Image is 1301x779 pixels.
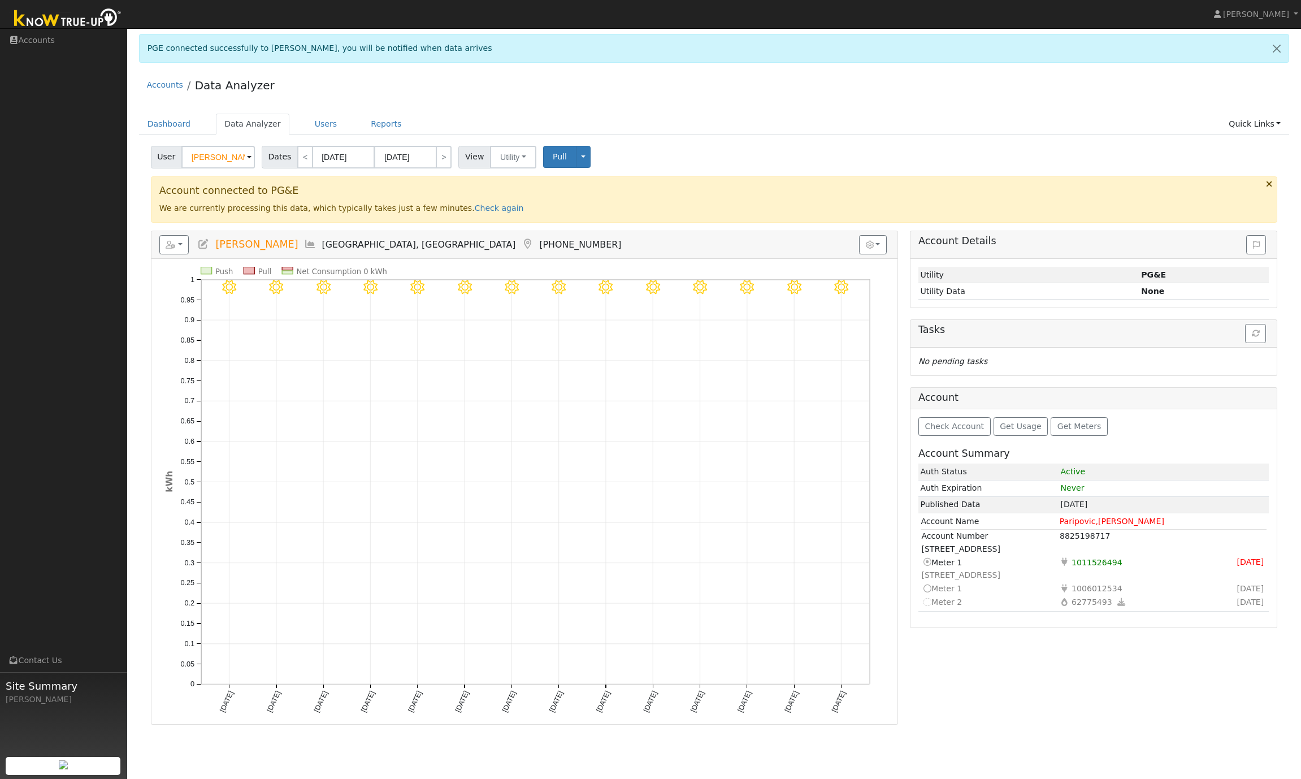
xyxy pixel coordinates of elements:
[184,396,194,405] text: 0.7
[312,690,329,714] text: [DATE]
[139,114,200,135] a: Dashboard
[184,599,194,607] text: 0.2
[359,690,376,714] text: [DATE]
[1235,582,1266,595] span: Sign Date
[197,239,210,250] a: Edit User (37463)
[921,582,931,594] i: Switch to this meter
[195,79,275,92] a: Data Analyzer
[740,280,754,294] i: 9/14 - Clear
[6,694,121,706] div: [PERSON_NAME]
[181,146,255,168] input: Select a User
[1061,500,1088,509] span: [DATE]
[918,480,1059,496] td: Auth Expiration
[265,690,282,714] text: [DATE]
[920,515,1059,528] td: Account Name
[1070,582,1125,595] span: Usage Point: 6396844328 Service Agreement ID: 8820002203
[215,267,233,276] text: Push
[918,235,1269,247] h5: Account Details
[262,146,298,168] span: Dates
[500,690,517,714] text: [DATE]
[190,275,194,284] text: 1
[994,417,1048,436] button: Get Usage
[1059,515,1267,528] td: Paripovic,[PERSON_NAME]
[475,204,524,213] a: Check again
[834,280,848,294] i: 9/16 - Clear
[216,114,289,135] a: Data Analyzer
[918,464,1059,480] td: Auth Status
[918,448,1269,460] h5: Account Summary
[1070,556,1125,569] span: Usage Point: 5852392443 Service Agreement ID: 8828414856
[180,538,194,547] text: 0.35
[190,680,194,688] text: 0
[453,690,470,714] text: [DATE]
[151,146,182,168] span: User
[783,690,800,714] text: [DATE]
[599,280,613,294] i: 9/11 - Clear
[693,280,707,294] i: 9/13 - Clear
[59,760,68,769] img: retrieve
[458,146,491,168] span: View
[595,690,612,714] text: [DATE]
[1059,480,1269,496] td: Never
[297,146,313,168] a: <
[918,324,1269,336] h5: Tasks
[505,280,519,294] i: 9/09 - Clear
[180,417,194,425] text: 0.65
[218,690,235,714] text: [DATE]
[921,582,1059,595] td: Meter 1
[921,596,931,608] i: Not selectable
[184,437,194,445] text: 0.6
[490,146,536,168] button: Utility
[8,6,127,32] img: Know True-Up
[1060,556,1070,568] i: Electricity
[1000,422,1041,431] span: Get Usage
[1114,595,1128,608] a: Download gas data
[180,336,194,344] text: 0.85
[1220,114,1289,135] a: Quick Links
[406,690,423,714] text: [DATE]
[921,529,1059,543] td: Account Number
[1265,34,1289,62] a: Close
[921,569,1266,582] td: [STREET_ADDRESS]
[184,315,194,324] text: 0.9
[258,267,271,276] text: Pull
[918,283,1139,300] td: Utility Data
[164,471,174,492] text: kWh
[539,239,621,250] span: [PHONE_NUMBER]
[1057,422,1101,431] span: Get Meters
[184,559,194,567] text: 0.3
[918,417,991,436] button: Check Account
[1246,235,1266,254] button: Issue History
[641,690,658,714] text: [DATE]
[1235,555,1266,568] span: Sign Date
[304,239,316,250] a: Multi-Series Graph
[918,267,1139,283] td: Utility
[921,556,931,568] i: Current meter
[552,280,566,294] i: 9/10 - Clear
[1059,464,1269,480] td: 1
[269,280,283,294] i: 9/04 - Clear
[180,457,194,466] text: 0.55
[918,496,1059,513] td: Published Data
[547,690,564,714] text: [DATE]
[180,660,194,668] text: 0.05
[180,497,194,506] text: 0.45
[184,518,194,526] text: 0.4
[1245,324,1266,343] button: Refresh
[180,296,194,304] text: 0.95
[184,356,194,365] text: 0.8
[180,579,194,587] text: 0.25
[688,690,705,714] text: [DATE]
[553,152,567,161] span: Pull
[1060,596,1070,608] i: Gas
[296,267,387,276] text: Net Consumption 0 kWh
[180,619,194,627] text: 0.15
[918,392,959,403] h5: Account
[410,280,424,294] i: 9/07 - Clear
[736,690,753,714] text: [DATE]
[543,146,576,168] button: Pull
[787,280,801,294] i: 9/15 - Clear
[1060,582,1070,594] i: Electricity
[1223,10,1289,19] span: [PERSON_NAME]
[921,543,1266,556] td: [STREET_ADDRESS]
